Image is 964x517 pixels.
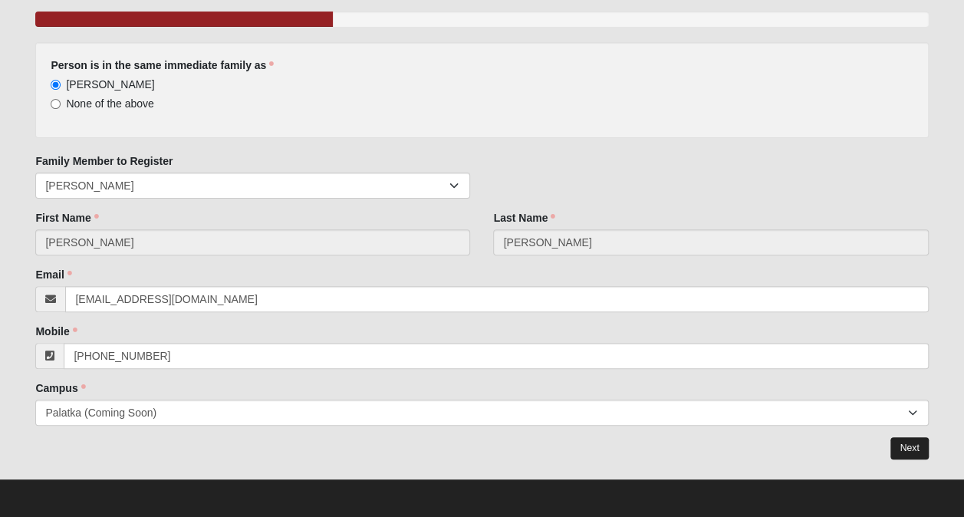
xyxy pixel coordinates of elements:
label: Email [35,267,71,282]
a: Next [890,437,928,459]
label: First Name [35,210,98,226]
label: Campus [35,380,85,396]
label: Mobile [35,324,77,339]
span: [PERSON_NAME] [66,78,154,91]
label: Last Name [493,210,555,226]
span: None of the above [66,97,153,110]
label: Person is in the same immediate family as [51,58,274,73]
input: [PERSON_NAME] [51,80,61,90]
label: Family Member to Register [35,153,173,169]
input: None of the above [51,99,61,109]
